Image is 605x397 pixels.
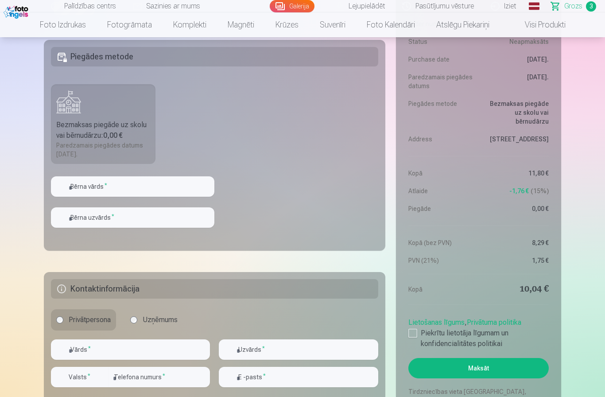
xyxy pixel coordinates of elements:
[51,47,378,66] h5: Piegādes metode
[500,12,576,37] a: Visi produkti
[408,283,474,296] dt: Kopā
[51,367,109,387] button: Valsts*
[408,256,474,265] dt: PVN (21%)
[309,12,356,37] a: Suvenīri
[408,37,474,46] dt: Status
[408,135,474,144] dt: Address
[509,187,529,195] span: -1,76 €
[408,99,474,126] dt: Piegādes metode
[467,318,521,327] a: Privātuma politika
[51,279,378,299] h5: Kontaktinformācija
[408,187,474,195] dt: Atlaide
[408,358,549,378] button: Maksāt
[408,314,549,349] div: ,
[509,37,549,46] span: Neapmaksāts
[408,328,549,349] label: Piekrītu lietotāja līgumam un konfidencialitātes politikai
[356,12,426,37] a: Foto kalendāri
[65,373,94,381] label: Valsts
[217,12,265,37] a: Magnēti
[483,204,549,213] dd: 0,00 €
[408,169,474,178] dt: Kopā
[51,309,116,331] label: Privātpersona
[56,141,150,159] div: Paredzamais piegādes datums [DATE].
[408,238,474,247] dt: Kopā (bez PVN)
[408,318,465,327] a: Lietošanas līgums
[29,12,97,37] a: Foto izdrukas
[130,316,137,323] input: Uzņēmums
[426,12,500,37] a: Atslēgu piekariņi
[103,131,123,140] b: 0,00 €
[163,12,217,37] a: Komplekti
[483,283,549,296] dd: 10,04 €
[564,1,582,12] span: Grozs
[483,238,549,247] dd: 8,29 €
[531,187,549,195] span: 15 %
[97,12,163,37] a: Fotogrāmata
[408,204,474,213] dt: Piegāde
[483,256,549,265] dd: 1,75 €
[125,309,183,331] label: Uzņēmums
[408,55,474,64] dt: Purchase date
[483,55,549,64] dd: [DATE].
[483,135,549,144] dd: [STREET_ADDRESS]
[265,12,309,37] a: Krūzes
[4,4,31,19] img: /fa1
[56,120,150,141] div: Bezmaksas piegāde uz skolu vai bērnudārzu :
[483,73,549,90] dd: [DATE].
[408,73,474,90] dt: Paredzamais piegādes datums
[586,1,596,12] span: 3
[483,169,549,178] dd: 11,80 €
[483,99,549,126] dd: Bezmaksas piegāde uz skolu vai bērnudārzu
[56,316,63,323] input: Privātpersona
